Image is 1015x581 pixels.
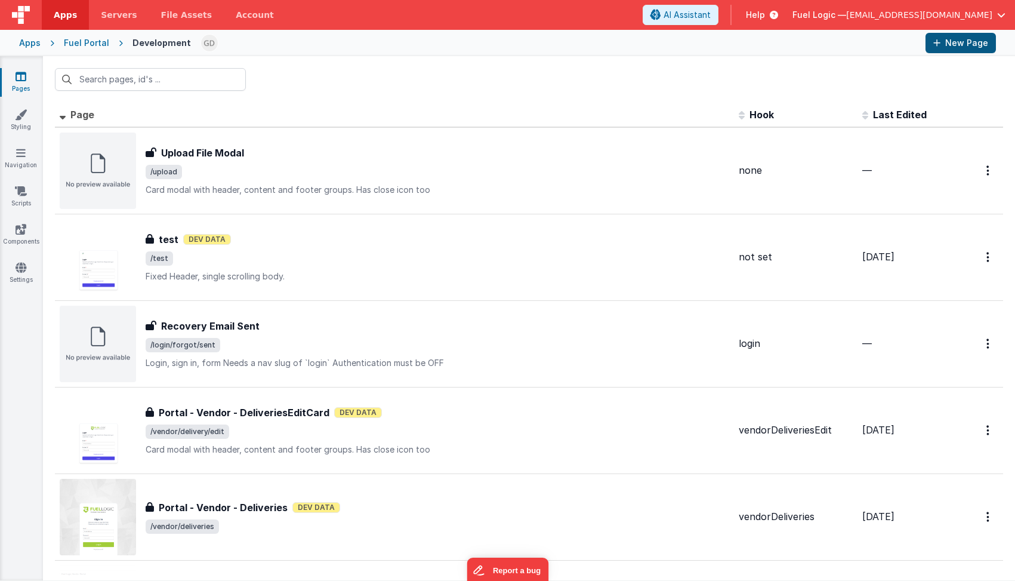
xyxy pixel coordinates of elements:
[161,146,244,160] h3: Upload File Modal
[979,418,998,442] button: Options
[792,9,846,21] span: Fuel Logic —
[862,164,872,176] span: —
[873,109,927,121] span: Last Edited
[746,9,765,21] span: Help
[146,338,220,352] span: /login/forgot/sent
[146,425,229,439] span: /vendor/delivery/edit
[159,500,288,515] h3: Portal - Vendor - Deliveries
[146,519,219,534] span: /vendor/deliveries
[925,33,996,53] button: New Page
[146,270,729,282] p: Fixed Header, single scrolling body.
[862,511,894,522] span: [DATE]
[846,9,992,21] span: [EMAIL_ADDRESS][DOMAIN_NAME]
[979,245,998,269] button: Options
[183,234,231,245] span: Dev Data
[19,37,41,49] div: Apps
[161,9,212,21] span: File Assets
[146,165,182,179] span: /upload
[749,109,774,121] span: Hook
[664,9,711,21] span: AI Assistant
[54,9,77,21] span: Apps
[159,232,178,247] h3: test
[643,5,718,25] button: AI Assistant
[862,337,872,349] span: —
[739,423,853,437] div: vendorDeliveriesEdit
[862,251,894,263] span: [DATE]
[792,9,1005,21] button: Fuel Logic — [EMAIL_ADDRESS][DOMAIN_NAME]
[979,331,998,356] button: Options
[55,68,246,91] input: Search pages, id's ...
[64,37,109,49] div: Fuel Portal
[146,444,729,456] p: Card modal with header, content and footer groups. Has close icon too
[334,407,382,418] span: Dev Data
[159,405,329,420] h3: Portal - Vendor - DeliveriesEditCard
[201,35,218,51] img: 3dd21bde18fb3f511954fc4b22afbf3f
[979,158,998,183] button: Options
[70,109,94,121] span: Page
[132,37,191,49] div: Development
[146,184,729,196] p: Card modal with header, content and footer groups. Has close icon too
[101,9,137,21] span: Servers
[739,250,853,264] div: not set
[146,251,173,266] span: /test
[146,357,729,369] p: Login, sign in, form Needs a nav slug of `login` Authentication must be OFF
[739,337,853,351] div: login
[979,505,998,529] button: Options
[739,164,853,177] div: none
[862,424,894,436] span: [DATE]
[292,502,340,513] span: Dev Data
[739,510,853,524] div: vendorDeliveries
[161,319,260,333] h3: Recovery Email Sent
